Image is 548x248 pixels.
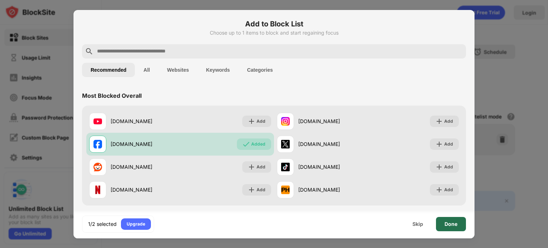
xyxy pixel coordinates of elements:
div: [DOMAIN_NAME] [298,140,368,148]
div: [DOMAIN_NAME] [298,186,368,193]
div: Add [444,141,453,148]
div: 1/2 selected [88,221,117,228]
img: favicons [93,163,102,171]
div: Add [257,118,265,125]
img: favicons [281,186,290,194]
img: favicons [93,117,102,126]
div: Add [257,186,265,193]
button: All [135,63,158,77]
div: Added [251,141,265,148]
div: [DOMAIN_NAME] [111,140,180,148]
img: favicons [93,186,102,194]
div: Add [444,118,453,125]
img: favicons [281,117,290,126]
button: Categories [238,63,281,77]
div: Add [257,163,265,171]
div: Done [445,221,457,227]
div: [DOMAIN_NAME] [298,117,368,125]
button: Keywords [197,63,238,77]
img: favicons [93,140,102,148]
div: [DOMAIN_NAME] [111,186,180,193]
div: [DOMAIN_NAME] [111,117,180,125]
div: Skip [412,221,423,227]
div: Add [444,163,453,171]
img: favicons [281,140,290,148]
div: Add [444,186,453,193]
div: [DOMAIN_NAME] [298,163,368,171]
button: Recommended [82,63,135,77]
button: Websites [158,63,197,77]
div: Most Blocked Overall [82,92,142,99]
div: Choose up to 1 items to block and start regaining focus [82,30,466,36]
img: favicons [281,163,290,171]
div: [DOMAIN_NAME] [111,163,180,171]
img: search.svg [85,47,93,56]
h6: Add to Block List [82,19,466,29]
div: Upgrade [127,221,145,228]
